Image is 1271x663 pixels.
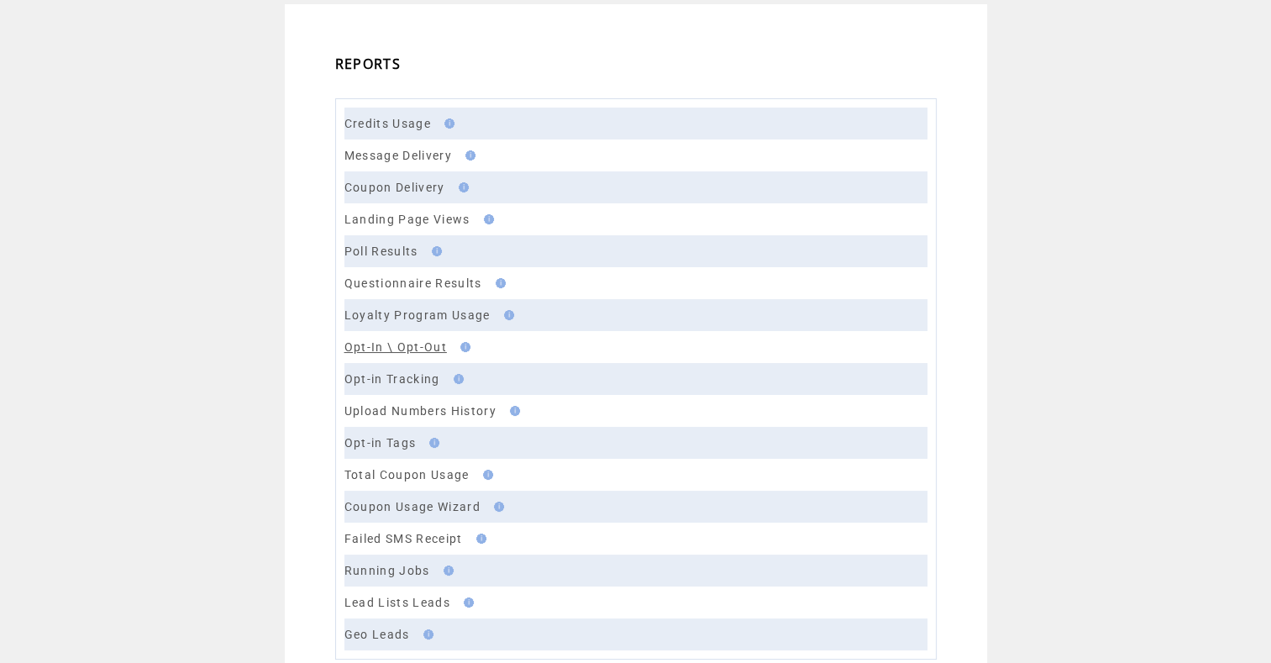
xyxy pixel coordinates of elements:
a: Landing Page Views [344,213,470,226]
a: Coupon Delivery [344,181,445,194]
a: Failed SMS Receipt [344,532,463,545]
img: help.gif [489,502,504,512]
span: REPORTS [335,55,401,73]
img: help.gif [449,374,464,384]
img: help.gif [459,597,474,608]
img: help.gif [505,406,520,416]
a: Coupon Usage Wizard [344,500,481,513]
a: Poll Results [344,245,418,258]
a: Loyalty Program Usage [344,308,491,322]
img: help.gif [439,118,454,129]
img: help.gif [479,214,494,224]
img: help.gif [499,310,514,320]
img: help.gif [454,182,469,192]
img: help.gif [418,629,433,639]
img: help.gif [471,534,486,544]
img: help.gif [439,566,454,576]
a: Opt-in Tags [344,436,417,450]
a: Lead Lists Leads [344,596,450,609]
a: Upload Numbers History [344,404,496,418]
a: Opt-In \ Opt-Out [344,340,447,354]
a: Credits Usage [344,117,431,130]
a: Questionnaire Results [344,276,482,290]
a: Geo Leads [344,628,410,641]
img: help.gif [455,342,470,352]
a: Running Jobs [344,564,430,577]
img: help.gif [427,246,442,256]
img: help.gif [424,438,439,448]
img: help.gif [491,278,506,288]
a: Opt-in Tracking [344,372,440,386]
img: help.gif [478,470,493,480]
a: Message Delivery [344,149,452,162]
a: Total Coupon Usage [344,468,470,481]
img: help.gif [460,150,475,160]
